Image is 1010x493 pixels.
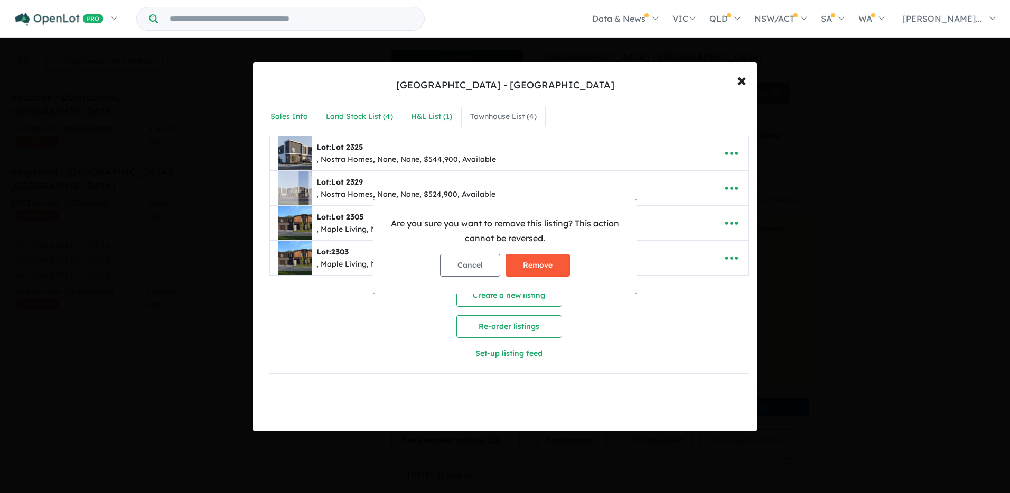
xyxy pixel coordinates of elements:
[903,13,982,24] span: [PERSON_NAME]...
[160,7,422,30] input: Try estate name, suburb, builder or developer
[382,216,628,245] p: Are you sure you want to remove this listing? This action cannot be reversed.
[15,13,104,26] img: Openlot PRO Logo White
[506,254,570,277] button: Remove
[440,254,500,277] button: Cancel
